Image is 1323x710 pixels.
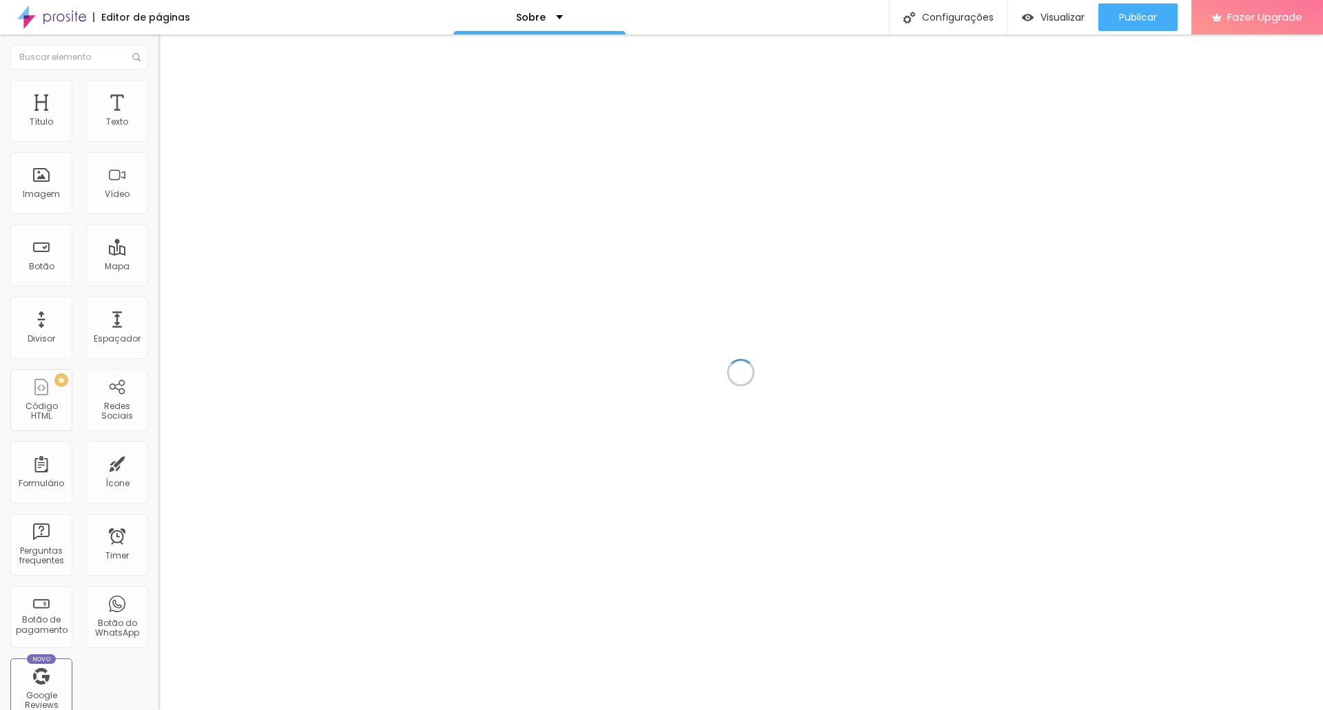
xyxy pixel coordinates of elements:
button: Publicar [1098,3,1178,31]
div: Botão [29,262,54,271]
div: Redes Sociais [90,401,144,421]
div: Mapa [105,262,130,271]
div: Botão de pagamento [14,615,68,635]
div: Editor de páginas [93,12,190,22]
div: Novo [27,654,57,664]
span: Fazer Upgrade [1227,11,1302,23]
img: Icone [132,53,141,61]
div: Timer [105,551,129,561]
div: Vídeo [105,189,130,199]
div: Ícone [105,479,130,488]
input: Buscar elemento [10,45,148,70]
span: Publicar [1119,12,1157,23]
div: Texto [106,117,128,127]
span: Visualizar [1040,12,1085,23]
div: Formulário [19,479,64,488]
p: Sobre [516,12,546,22]
button: Visualizar [1008,3,1098,31]
div: Espaçador [94,334,141,344]
div: Código HTML [14,401,68,421]
div: Botão do WhatsApp [90,618,144,638]
div: Divisor [28,334,55,344]
div: Perguntas frequentes [14,546,68,566]
div: Imagem [23,189,60,199]
div: Título [30,117,53,127]
img: Icone [903,12,915,23]
img: view-1.svg [1022,12,1034,23]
